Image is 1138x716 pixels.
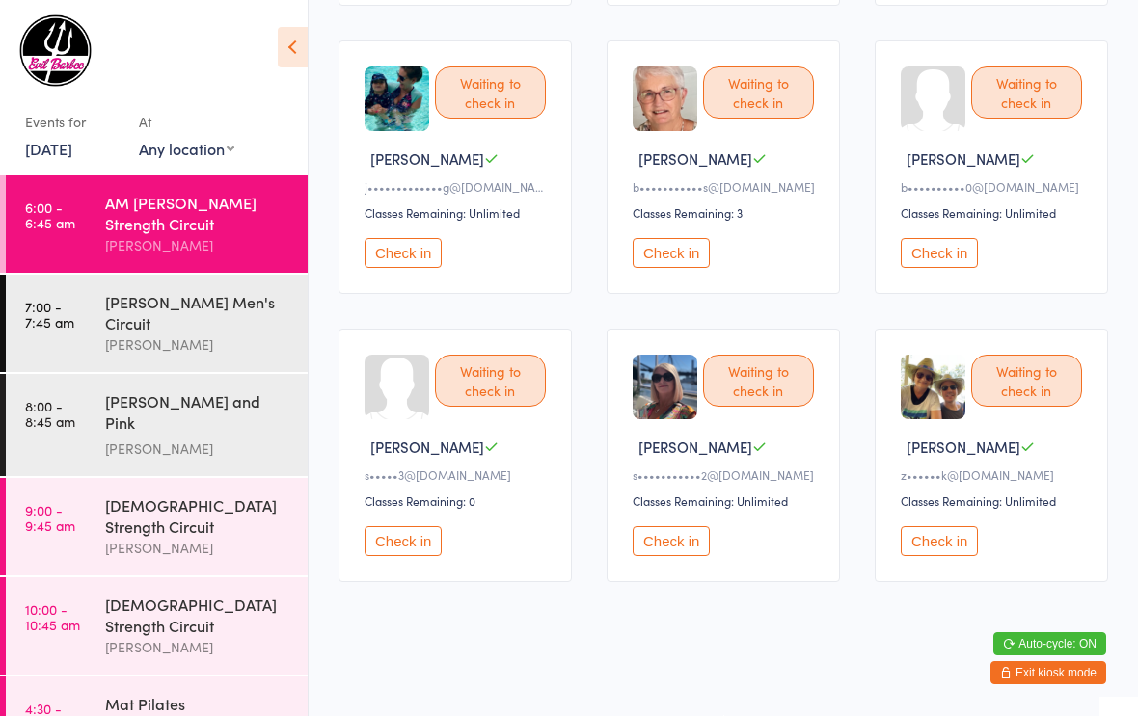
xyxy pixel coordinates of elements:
button: Check in [365,526,442,556]
div: Classes Remaining: 3 [633,204,820,221]
time: 8:00 - 8:45 am [25,398,75,429]
div: [PERSON_NAME] [105,636,291,658]
img: Evil Barbee Personal Training [19,14,92,87]
div: Classes Remaining: Unlimited [365,204,552,221]
div: At [139,106,234,138]
div: s•••••••••••2@[DOMAIN_NAME] [633,466,820,483]
div: Waiting to check in [971,355,1082,407]
div: b•••••••••••s@[DOMAIN_NAME] [633,178,820,195]
div: [PERSON_NAME] Men's Circuit [105,291,291,333]
time: 9:00 - 9:45 am [25,502,75,533]
div: AM [PERSON_NAME] Strength Circuit [105,192,291,234]
div: Waiting to check in [435,66,546,119]
button: Check in [633,238,710,268]
a: 9:00 -9:45 am[DEMOGRAPHIC_DATA] Strength Circuit[PERSON_NAME] [6,478,308,575]
a: 6:00 -6:45 amAM [PERSON_NAME] Strength Circuit[PERSON_NAME] [6,175,308,273]
div: [PERSON_NAME] [105,333,291,356]
button: Exit kiosk mode [990,661,1106,684]
div: [PERSON_NAME] [105,537,291,559]
div: b••••••••••0@[DOMAIN_NAME] [901,178,1088,195]
a: 10:00 -10:45 am[DEMOGRAPHIC_DATA] Strength Circuit[PERSON_NAME] [6,577,308,675]
span: [PERSON_NAME] [370,148,484,169]
button: Auto-cycle: ON [993,632,1106,655]
span: [PERSON_NAME] [638,148,752,169]
div: Any location [139,138,234,159]
button: Check in [633,526,710,556]
div: Classes Remaining: Unlimited [901,492,1088,509]
img: image1674466059.png [901,355,965,419]
img: image1685745862.png [633,355,697,419]
div: [PERSON_NAME] [105,234,291,256]
div: j•••••••••••••g@[DOMAIN_NAME] [365,178,552,195]
div: Classes Remaining: Unlimited [901,204,1088,221]
button: Check in [365,238,442,268]
div: Classes Remaining: 0 [365,492,552,509]
div: Mat Pilates [105,693,291,714]
img: image1653449154.png [365,66,429,131]
span: [PERSON_NAME] [907,437,1020,457]
div: Waiting to check in [703,355,814,407]
span: [PERSON_NAME] [370,437,484,457]
div: Waiting to check in [435,355,546,407]
div: [PERSON_NAME] and Pink [DEMOGRAPHIC_DATA] [105,390,291,438]
span: [PERSON_NAME] [638,437,752,457]
button: Check in [901,526,978,556]
time: 6:00 - 6:45 am [25,199,75,230]
div: [DEMOGRAPHIC_DATA] Strength Circuit [105,494,291,537]
div: Classes Remaining: Unlimited [633,492,820,509]
img: image1653481521.png [633,66,697,131]
a: [DATE] [25,138,72,159]
div: z••••••k@[DOMAIN_NAME] [901,466,1088,483]
span: [PERSON_NAME] [907,148,1020,169]
button: Check in [901,238,978,268]
time: 10:00 - 10:45 am [25,601,80,632]
div: Events for [25,106,120,138]
time: 7:00 - 7:45 am [25,299,74,330]
div: s•••••3@[DOMAIN_NAME] [365,466,552,483]
div: [PERSON_NAME] [105,438,291,460]
a: 7:00 -7:45 am[PERSON_NAME] Men's Circuit[PERSON_NAME] [6,275,308,372]
div: Waiting to check in [703,66,814,119]
a: 8:00 -8:45 am[PERSON_NAME] and Pink [DEMOGRAPHIC_DATA][PERSON_NAME] [6,374,308,476]
div: [DEMOGRAPHIC_DATA] Strength Circuit [105,594,291,636]
div: Waiting to check in [971,66,1082,119]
